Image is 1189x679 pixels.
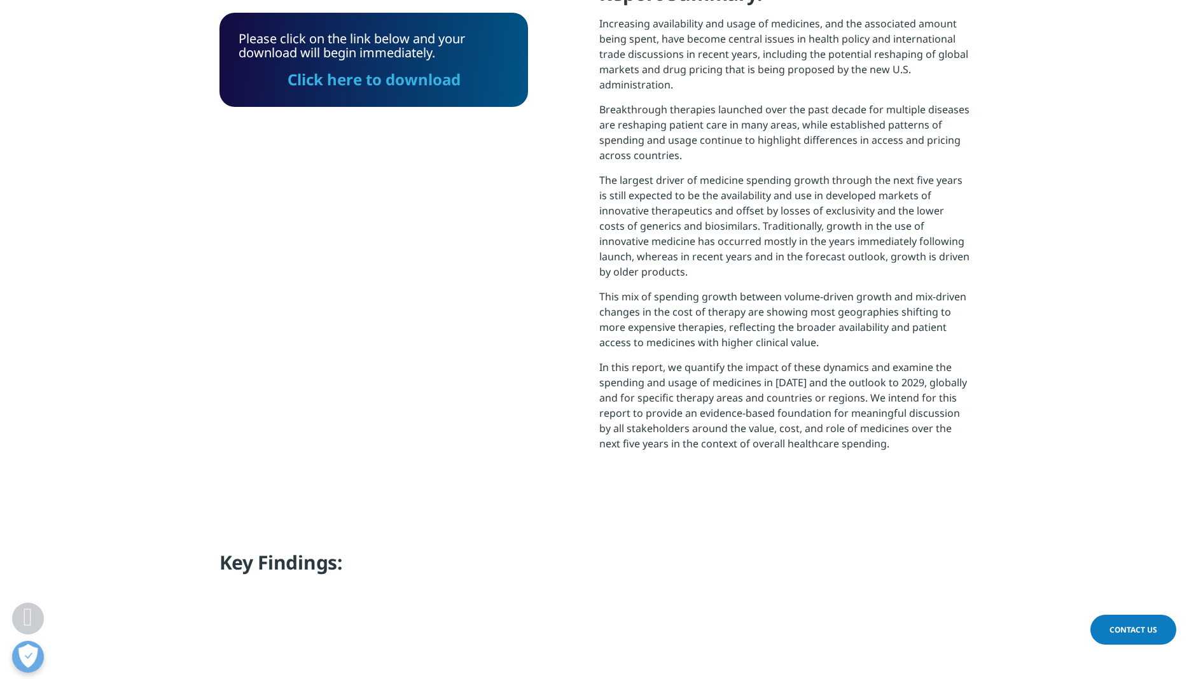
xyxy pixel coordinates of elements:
[219,550,970,585] h4: Key Findings:
[239,32,509,88] div: Please click on the link below and your download will begin immediately.
[12,641,44,673] button: Open Preferences
[599,289,970,360] p: This mix of spending growth between volume-driven growth and mix-driven changes in the cost of th...
[599,360,970,461] p: In this report, we quantify the impact of these dynamics and examine the spending and usage of me...
[599,102,970,172] p: Breakthrough therapies launched over the past decade for multiple diseases are reshaping patient ...
[599,172,970,289] p: The largest driver of medicine spending growth through the next five years is still expected to b...
[1090,615,1176,645] a: Contact Us
[1109,624,1157,635] span: Contact Us
[599,16,970,102] p: Increasing availability and usage of medicines, and the associated amount being spent, have becom...
[288,69,461,90] a: Click here to download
